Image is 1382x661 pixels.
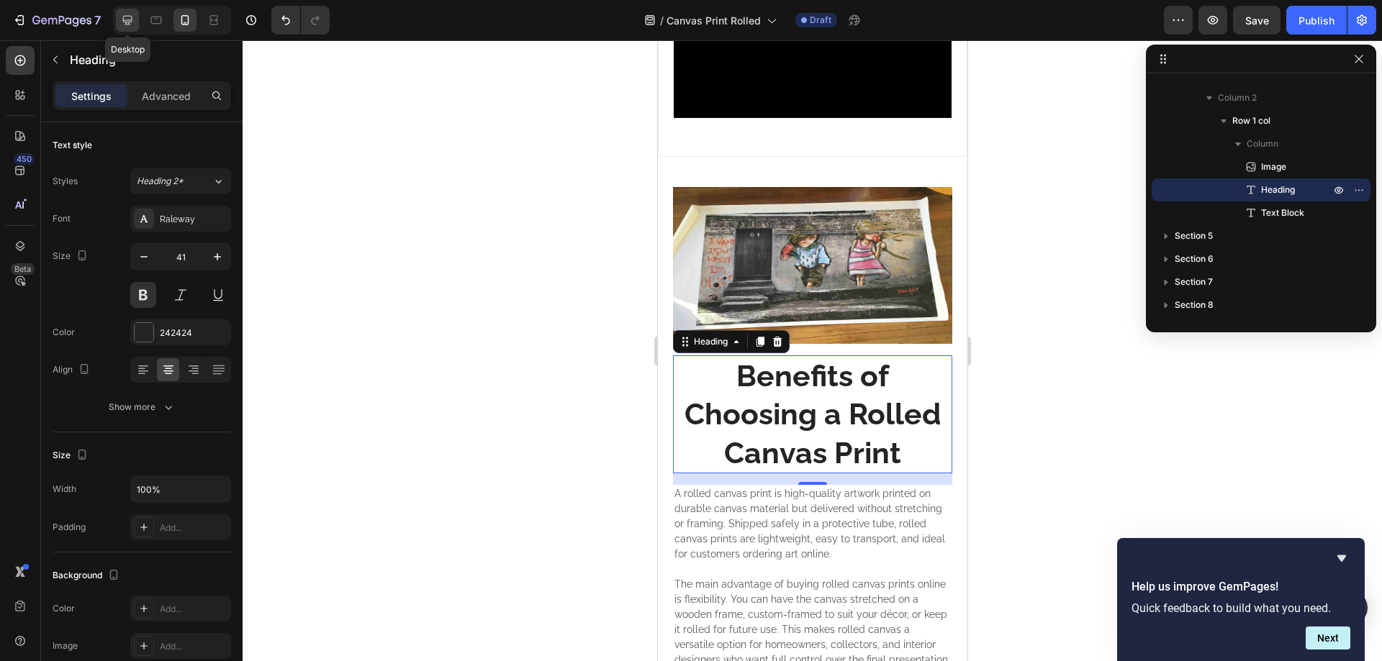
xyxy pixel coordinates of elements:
span: Heading 2* [137,175,184,188]
iframe: To enrich screen reader interactions, please activate Accessibility in Grammarly extension settings [658,40,967,661]
span: Section 7 [1175,275,1213,289]
div: Color [53,326,75,339]
div: Font [53,212,71,225]
span: Canvas Print Rolled [667,13,761,28]
p: Settings [71,88,112,104]
button: Save [1233,6,1281,35]
div: Align [53,360,93,380]
div: Image [53,639,78,652]
div: Beta [11,263,35,275]
p: 7 [94,12,101,29]
div: Undo/Redo [271,6,330,35]
div: Color [53,602,75,615]
h2: Help us improve GemPages! [1132,578,1350,596]
div: Size [53,247,91,266]
span: Image [1261,160,1286,174]
span: Column 2 [1218,91,1257,105]
div: Width [53,483,76,496]
div: Help us improve GemPages! [1132,550,1350,649]
span: Draft [810,14,831,27]
span: Save [1245,14,1269,27]
span: Heading [1261,183,1295,197]
div: Add... [160,603,227,616]
p: Quick feedback to build what you need. [1132,601,1350,615]
div: Padding [53,521,86,534]
div: Raleway [160,213,227,226]
div: Add... [160,521,227,534]
button: Show more [53,394,231,420]
div: Styles [53,175,78,188]
div: Show more [109,400,176,414]
p: Advanced [142,88,191,104]
p: Heading [70,51,225,68]
span: Column [1247,137,1278,151]
span: Text Block [1261,206,1304,220]
div: 242424 [160,327,227,339]
div: Publish [1299,13,1334,28]
div: 450 [14,153,35,165]
div: Add... [160,640,227,653]
input: Auto [131,476,230,502]
span: Section 6 [1175,252,1214,266]
div: Text style [53,139,92,152]
span: / [660,13,664,28]
span: Section 8 [1175,298,1214,312]
span: Row 1 col [1232,114,1270,128]
span: Section 5 [1175,229,1213,243]
button: Publish [1286,6,1347,35]
button: 7 [6,6,107,35]
button: Hide survey [1333,550,1350,567]
button: Heading 2* [130,168,231,194]
div: Size [53,446,91,465]
div: Background [53,566,122,585]
button: Next question [1306,626,1350,649]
